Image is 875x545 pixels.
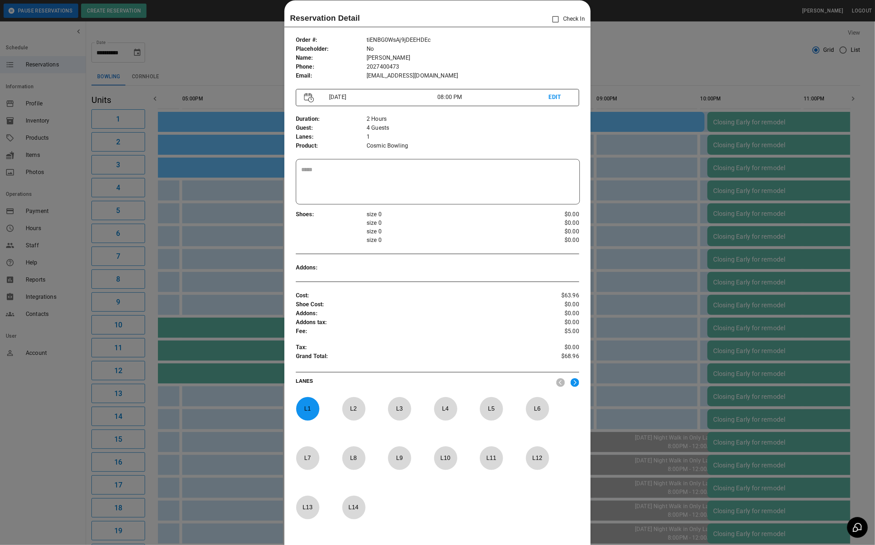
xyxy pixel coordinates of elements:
p: Grand Total : [296,352,532,363]
p: Phone : [296,63,367,71]
p: tiENBG0WsAj9jDEEHDEc [367,36,579,45]
p: [DATE] [326,93,437,101]
p: Cost : [296,291,532,300]
p: Product : [296,142,367,150]
p: Order # : [296,36,367,45]
img: Vector [304,93,314,103]
p: Check In [548,12,585,27]
p: L 2 [342,400,366,417]
p: Shoes : [296,210,367,219]
p: L 6 [526,400,549,417]
p: L 14 [342,499,366,516]
p: size 0 [367,219,532,227]
p: $5.00 [532,327,579,336]
p: $0.00 [532,236,579,244]
p: $0.00 [532,343,579,352]
p: 2 Hours [367,115,579,124]
img: nav_left.svg [556,378,565,387]
p: L 9 [388,450,411,466]
p: Addons : [296,309,532,318]
p: LANES [296,377,551,387]
p: Tax : [296,343,532,352]
p: [PERSON_NAME] [367,54,579,63]
p: L 11 [479,450,503,466]
p: L 8 [342,450,366,466]
p: $0.00 [532,219,579,227]
p: Email : [296,71,367,80]
p: Duration : [296,115,367,124]
p: EDIT [549,93,571,102]
p: Addons : [296,263,367,272]
img: right.svg [571,378,579,387]
p: Guest : [296,124,367,133]
p: [EMAIL_ADDRESS][DOMAIN_NAME] [367,71,579,80]
p: L 4 [434,400,457,417]
p: L 5 [479,400,503,417]
p: Name : [296,54,367,63]
p: 4 Guests [367,124,579,133]
p: Cosmic Bowling [367,142,579,150]
p: size 0 [367,227,532,236]
p: $68.96 [532,352,579,363]
p: L 12 [526,450,549,466]
p: L 13 [296,499,319,516]
p: L 3 [388,400,411,417]
p: Shoe Cost : [296,300,532,309]
p: Placeholder : [296,45,367,54]
p: 08:00 PM [437,93,548,101]
p: size 0 [367,210,532,219]
p: $0.00 [532,309,579,318]
p: size 0 [367,236,532,244]
p: L 7 [296,450,319,466]
p: $0.00 [532,210,579,219]
p: L 10 [434,450,457,466]
p: $63.96 [532,291,579,300]
p: $0.00 [532,227,579,236]
p: $0.00 [532,300,579,309]
p: Fee : [296,327,532,336]
p: Lanes : [296,133,367,142]
p: 2027400473 [367,63,579,71]
p: Addons tax : [296,318,532,327]
p: Reservation Detail [290,12,360,24]
p: L 1 [296,400,319,417]
p: No [367,45,579,54]
p: 1 [367,133,579,142]
p: $0.00 [532,318,579,327]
